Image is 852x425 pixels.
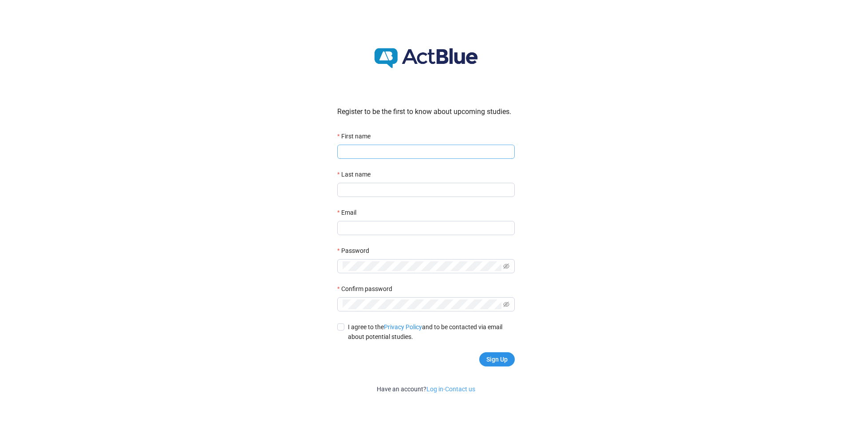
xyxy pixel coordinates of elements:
[355,31,497,81] img: Logo
[503,301,509,307] span: eye-invisible
[503,263,509,269] span: eye-invisible
[337,131,371,141] label: First name
[344,322,515,342] span: I agree to the and to be contacted via email about potential studies.
[445,386,475,393] a: Contact us
[343,299,501,309] input: Confirm password
[337,221,515,235] input: Email
[479,352,515,366] button: Sign Up
[337,246,369,256] label: Password
[337,106,515,117] div: Register to be the first to know about upcoming studies.
[337,169,371,179] label: Last name
[337,208,356,217] label: Email
[337,284,392,294] label: Confirm password
[377,377,475,394] div: Have an account? ·
[337,145,515,159] input: First name
[337,183,515,197] input: Last name
[426,386,443,393] a: Log in
[343,261,501,271] input: Password
[384,323,422,331] a: Privacy Policy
